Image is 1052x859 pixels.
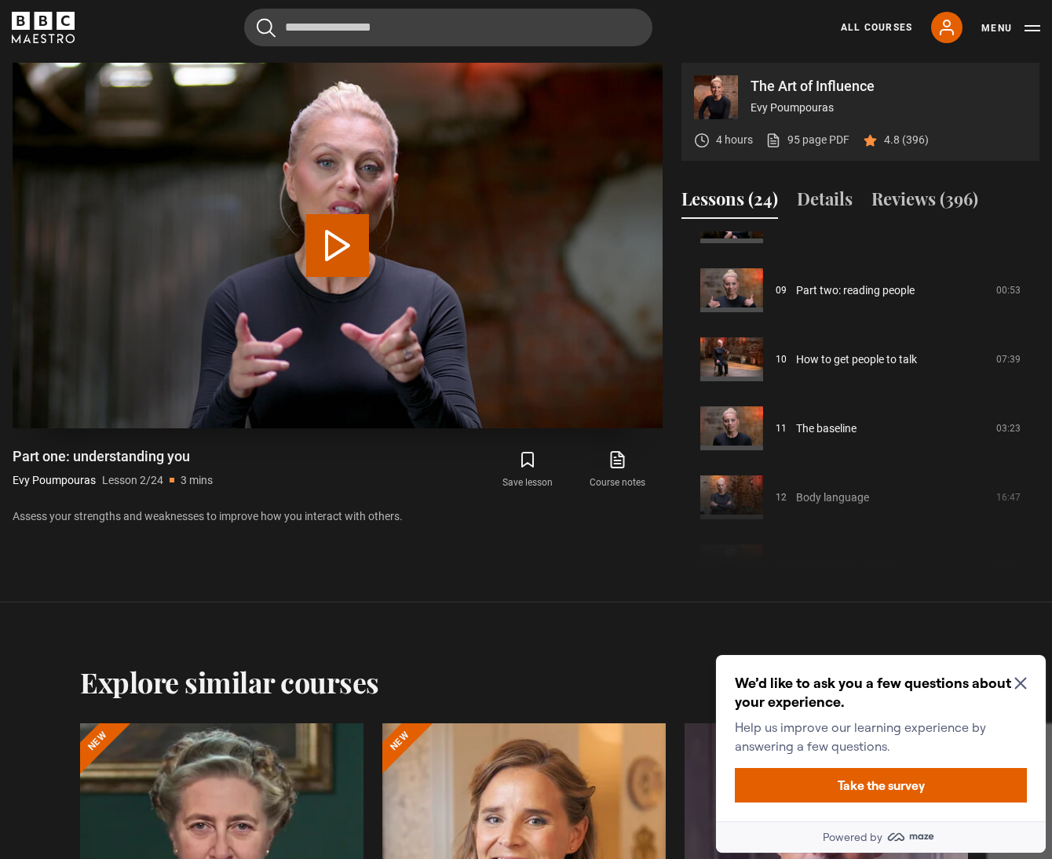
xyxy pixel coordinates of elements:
svg: BBC Maestro [12,12,75,43]
a: Powered by maze [6,173,336,204]
p: The Art of Influence [751,79,1027,93]
button: Save lesson [483,447,572,493]
button: Play Lesson Part one: understanding you [306,214,369,277]
div: Optional study invitation [6,6,336,204]
input: Search [244,9,652,46]
p: Assess your strengths and weaknesses to improve how you interact with others. [13,508,663,525]
a: Part two: reading people [796,282,915,299]
p: Evy Poumpouras [751,100,1027,116]
button: Lessons (24) [681,186,778,219]
video-js: Video Player [13,63,663,428]
h1: Part one: understanding you [13,447,213,466]
button: Reviews (396) [871,186,978,219]
p: Lesson 2/24 [102,472,163,489]
h2: Explore similar courses [80,665,379,698]
h2: We’d like to ask you a few questions about your experience. [25,25,311,63]
a: How to get people to talk [796,351,917,368]
a: 95 page PDF [765,132,849,148]
button: Details [797,186,853,219]
button: Take the survey [25,119,317,154]
button: Close Maze Prompt [305,28,317,41]
p: Evy Poumpouras [13,472,96,489]
p: Help us improve our learning experience by answering a few questions. [25,69,311,107]
a: The baseline [796,420,857,437]
button: Toggle navigation [981,20,1040,36]
button: Submit the search query [257,18,276,38]
a: Course notes [573,447,663,493]
p: 3 mins [181,472,213,489]
p: 4 hours [716,132,753,148]
a: All Courses [841,20,912,35]
p: 4.8 (396) [884,132,929,148]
